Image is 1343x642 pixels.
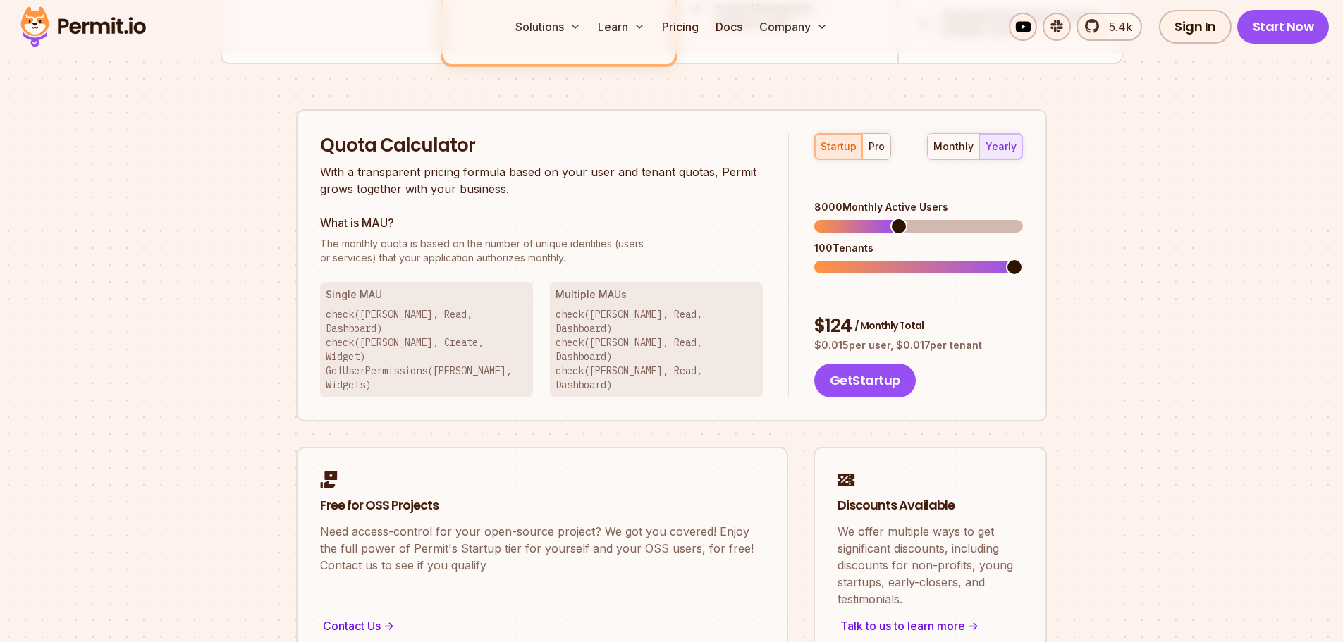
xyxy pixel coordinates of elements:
[838,497,1023,514] h2: Discounts Available
[556,307,757,392] p: check([PERSON_NAME], Read, Dashboard) check([PERSON_NAME], Read, Dashboard) check([PERSON_NAME], ...
[754,13,833,41] button: Company
[592,13,651,41] button: Learn
[320,497,764,514] h2: Free for OSS Projects
[384,617,394,634] span: ->
[814,314,1023,339] div: $ 124
[854,319,924,333] span: / Monthly Total
[320,163,763,197] p: With a transparent pricing formula based on your user and tenant quotas, Permit grows together wi...
[933,140,974,154] div: monthly
[1237,10,1330,44] a: Start Now
[838,616,1023,636] div: Talk to us to learn more
[814,364,916,397] button: GetStartup
[710,13,748,41] a: Docs
[510,13,587,41] button: Solutions
[1100,18,1132,35] span: 5.4k
[814,200,1023,214] div: 8000 Monthly Active Users
[326,307,527,392] p: check([PERSON_NAME], Read, Dashboard) check([PERSON_NAME], Create, Widget) GetUserPermissions([PE...
[320,237,763,265] p: or services) that your application authorizes monthly.
[814,241,1023,255] div: 100 Tenants
[326,288,527,302] h3: Single MAU
[320,523,764,574] p: Need access-control for your open-source project? We got you covered! Enjoy the full power of Per...
[869,140,885,154] div: pro
[968,617,979,634] span: ->
[320,616,764,636] div: Contact Us
[320,133,763,159] h2: Quota Calculator
[1159,10,1232,44] a: Sign In
[814,338,1023,352] p: $ 0.015 per user, $ 0.017 per tenant
[320,237,763,251] span: The monthly quota is based on the number of unique identities (users
[14,3,152,51] img: Permit logo
[320,214,763,231] h3: What is MAU?
[1077,13,1142,41] a: 5.4k
[656,13,704,41] a: Pricing
[556,288,757,302] h3: Multiple MAUs
[838,523,1023,607] p: We offer multiple ways to get significant discounts, including discounts for non-profits, young s...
